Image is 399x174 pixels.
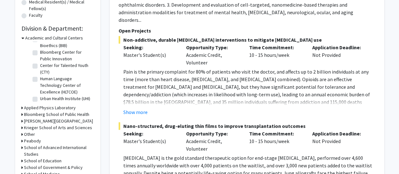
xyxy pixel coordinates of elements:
div: Not Provided [308,130,371,153]
p: Opportunity Type: [186,44,240,51]
label: Human Language Technology Center of Excellence (HLTCOE) [40,75,92,95]
h3: School of Education [24,158,62,164]
p: Time Commitment: [249,130,303,137]
div: Master's Student(s) [123,137,177,145]
p: Seeking: [123,130,177,137]
div: Not Provided [308,44,371,66]
label: Urban Health Institute (UHI) [40,95,90,102]
p: Time Commitment: [249,44,303,51]
iframe: Chat [5,146,27,169]
div: Master's Student(s) [123,51,177,59]
h3: Other [24,131,35,138]
p: Seeking: [123,44,177,51]
div: 10 - 15 hours/week [244,44,308,66]
p: Pain is the primary complaint for 80% of patients who visit the doctor, and affects up to 2 billi... [123,68,375,121]
h3: Peabody [24,138,41,144]
label: Berman Institute of Bioethics (BIB) [40,36,92,49]
div: Academic Credit, Volunteer [181,44,244,66]
h3: School of Government & Policy [24,164,83,171]
p: Open Projects [119,27,375,34]
h3: School of Advanced International Studies [24,144,94,158]
h3: Krieger School of Arts and Sciences [24,124,92,131]
h3: Applied Physics Laboratory [24,105,76,111]
label: Bloomberg Center for Public Innovation [40,49,92,62]
h2: Division & Department: [21,25,94,32]
span: Non-addictive, durable [MEDICAL_DATA] interventions to mitigate [MEDICAL_DATA] use [119,36,375,44]
p: Application Deadline: [312,44,366,51]
label: Center for Talented Youth (CTY) [40,62,92,75]
p: Opportunity Type: [186,130,240,137]
label: Faculty [29,12,43,19]
div: Academic Credit, Volunteer [181,130,244,153]
h3: Bloomberg School of Public Health [24,111,89,118]
h3: Academic and Cultural Centers [25,35,83,41]
h3: [PERSON_NAME][GEOGRAPHIC_DATA] [24,118,93,124]
span: Nano-structured, drug-eluting thin films to improve transplantation outcomes [119,122,375,130]
button: Show more [123,108,148,116]
div: 10 - 15 hours/week [244,130,308,153]
p: Application Deadline: [312,130,366,137]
